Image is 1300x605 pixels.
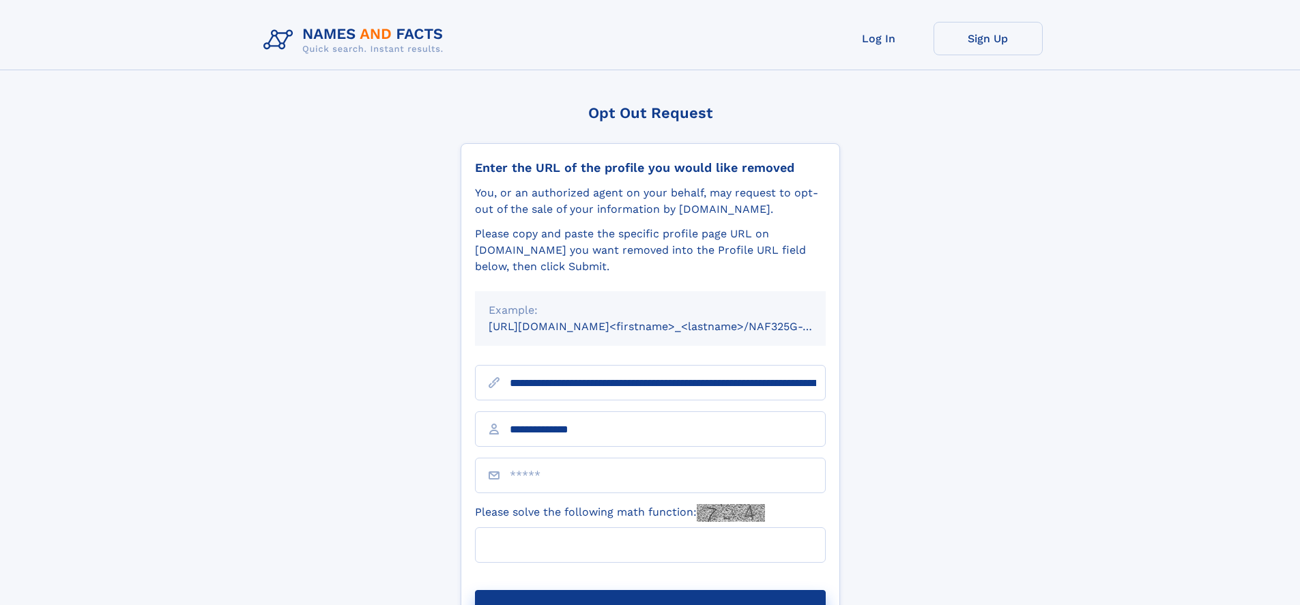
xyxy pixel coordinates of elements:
div: Please copy and paste the specific profile page URL on [DOMAIN_NAME] you want removed into the Pr... [475,226,826,275]
a: Sign Up [934,22,1043,55]
div: Opt Out Request [461,104,840,121]
img: Logo Names and Facts [258,22,454,59]
a: Log In [824,22,934,55]
div: Enter the URL of the profile you would like removed [475,160,826,175]
small: [URL][DOMAIN_NAME]<firstname>_<lastname>/NAF325G-xxxxxxxx [489,320,852,333]
div: You, or an authorized agent on your behalf, may request to opt-out of the sale of your informatio... [475,185,826,218]
label: Please solve the following math function: [475,504,765,522]
div: Example: [489,302,812,319]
